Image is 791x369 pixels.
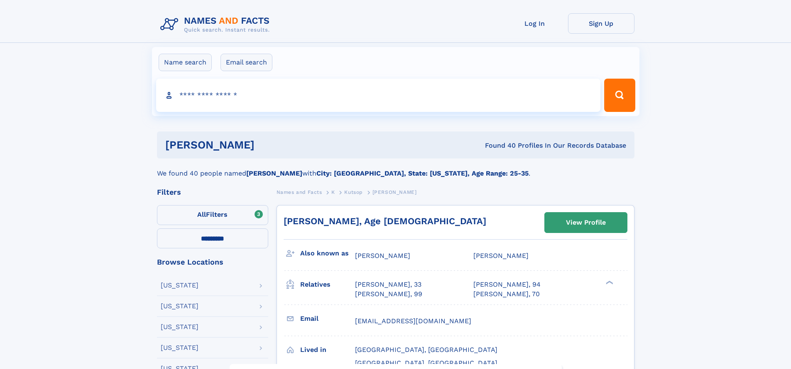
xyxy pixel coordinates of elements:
[473,290,540,299] a: [PERSON_NAME], 70
[502,13,568,34] a: Log In
[161,282,198,289] div: [US_STATE]
[300,312,355,326] h3: Email
[161,344,198,351] div: [US_STATE]
[316,169,529,177] b: City: [GEOGRAPHIC_DATA], State: [US_STATE], Age Range: 25-35
[300,343,355,357] h3: Lived in
[355,317,471,325] span: [EMAIL_ADDRESS][DOMAIN_NAME]
[161,303,198,310] div: [US_STATE]
[157,205,268,225] label: Filters
[300,246,355,260] h3: Also known as
[473,252,529,260] span: [PERSON_NAME]
[372,189,417,195] span: [PERSON_NAME]
[165,140,370,150] h1: [PERSON_NAME]
[473,280,541,289] a: [PERSON_NAME], 94
[545,213,627,233] a: View Profile
[157,188,268,196] div: Filters
[277,187,322,197] a: Names and Facts
[161,324,198,330] div: [US_STATE]
[370,141,626,150] div: Found 40 Profiles In Our Records Database
[159,54,212,71] label: Name search
[156,79,601,112] input: search input
[355,290,422,299] a: [PERSON_NAME], 99
[157,258,268,266] div: Browse Locations
[197,211,206,218] span: All
[355,252,410,260] span: [PERSON_NAME]
[284,216,486,226] a: [PERSON_NAME], Age [DEMOGRAPHIC_DATA]
[220,54,272,71] label: Email search
[355,359,497,367] span: [GEOGRAPHIC_DATA], [GEOGRAPHIC_DATA]
[604,79,635,112] button: Search Button
[157,158,634,178] div: We found 40 people named with .
[344,189,363,195] span: Kutsop
[300,277,355,292] h3: Relatives
[355,280,421,289] a: [PERSON_NAME], 33
[331,189,335,195] span: K
[246,169,302,177] b: [PERSON_NAME]
[604,280,614,285] div: ❯
[568,13,634,34] a: Sign Up
[331,187,335,197] a: K
[566,213,606,232] div: View Profile
[157,13,277,36] img: Logo Names and Facts
[355,346,497,354] span: [GEOGRAPHIC_DATA], [GEOGRAPHIC_DATA]
[344,187,363,197] a: Kutsop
